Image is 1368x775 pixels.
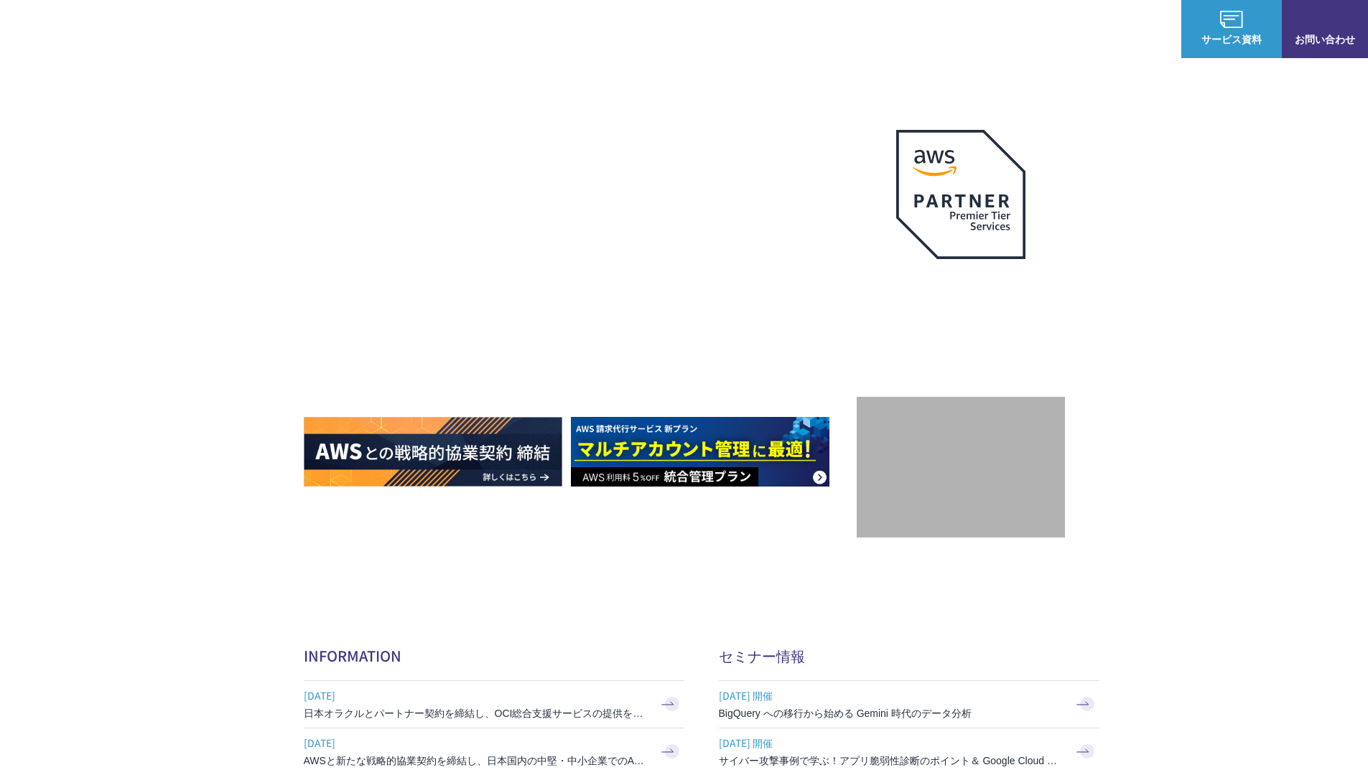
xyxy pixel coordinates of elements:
[304,732,648,753] span: [DATE]
[719,728,1099,775] a: [DATE] 開催 サイバー攻撃事例で学ぶ！アプリ脆弱性診断のポイント＆ Google Cloud セキュリティ対策
[165,14,269,44] span: NHN テコラス AWS総合支援サービス
[719,645,1099,666] h2: セミナー情報
[719,706,1064,720] h3: BigQuery への移行から始める Gemini 時代のデータ分析
[304,417,562,487] img: AWSとの戦略的協業契約 締結
[304,681,684,728] a: [DATE] 日本オラクルとパートナー契約を締結し、OCI総合支援サービスの提供を開始
[304,645,684,666] h2: INFORMATION
[1181,32,1282,47] span: サービス資料
[304,159,857,222] p: AWSの導入からコスト削減、 構成・運用の最適化からデータ活用まで 規模や業種業態を問わない マネージドサービスで
[1282,32,1368,47] span: お問い合わせ
[22,11,269,46] a: AWS総合支援サービス C-Chorus NHN テコラスAWS総合支援サービス
[896,130,1025,259] img: AWSプレミアティアサービスパートナー
[831,22,946,37] p: 業種別ソリューション
[719,681,1099,728] a: [DATE] 開催 BigQuery への移行から始める Gemini 時代のデータ分析
[1220,11,1243,28] img: AWS総合支援サービス C-Chorus サービス資料
[719,685,1064,706] span: [DATE] 開催
[684,22,719,37] p: 強み
[885,418,1036,523] img: 契約件数
[1127,22,1167,37] a: ログイン
[304,728,684,775] a: [DATE] AWSと新たな戦略的協業契約を締結し、日本国内の中堅・中小企業でのAWS活用を加速
[571,417,829,487] img: AWS請求代行サービス 統合管理プラン
[719,732,1064,753] span: [DATE] 開催
[304,685,648,706] span: [DATE]
[1043,22,1098,37] p: ナレッジ
[304,236,857,374] h1: AWS ジャーニーの 成功を実現
[748,22,802,37] p: サービス
[719,753,1064,768] h3: サイバー攻撃事例で学ぶ！アプリ脆弱性診断のポイント＆ Google Cloud セキュリティ対策
[304,753,648,768] h3: AWSと新たな戦略的協業契約を締結し、日本国内の中堅・中小企業でのAWS活用を加速
[1313,11,1336,28] img: お問い合わせ
[304,706,648,720] h3: 日本オラクルとパートナー契約を締結し、OCI総合支援サービスの提供を開始
[974,22,1015,37] a: 導入事例
[879,276,1043,332] p: 最上位プレミアティア サービスパートナー
[944,276,977,297] em: AWS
